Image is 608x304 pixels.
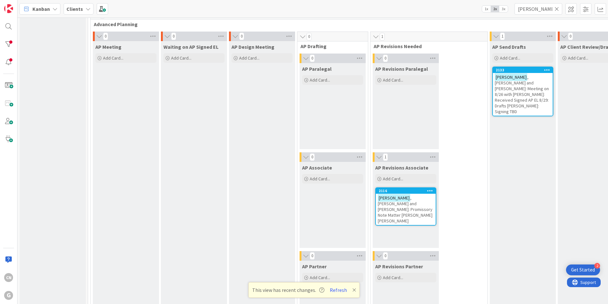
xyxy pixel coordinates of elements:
div: 2133[PERSON_NAME], [PERSON_NAME] and [PERSON_NAME]: Meeting on 8/26 with [PERSON_NAME]: Received ... [493,67,553,116]
span: 0 [239,33,244,40]
span: 0 [383,54,388,62]
span: 3x [499,6,508,12]
img: Visit kanbanzone.com [4,4,13,13]
span: AP Send Drafts [492,44,526,50]
span: AP Paralegal [302,66,332,72]
span: 1 [383,153,388,161]
span: 1x [482,6,491,12]
span: AP Drafting [301,43,360,49]
span: Support [13,1,29,9]
span: Add Card... [383,77,403,83]
span: 0 [307,33,312,40]
span: Add Card... [383,275,403,280]
span: Add Card... [500,55,520,61]
span: Add Card... [171,55,191,61]
span: AP Revisions Paralegal [375,66,428,72]
div: 2116 [379,189,436,193]
span: AP Revisions Associate [375,164,428,171]
span: AP Revisions Partner [375,263,423,270]
span: Kanban [32,5,50,13]
div: 2133 [493,67,553,73]
span: This view has recent changes. [252,286,324,294]
span: , [PERSON_NAME] and [PERSON_NAME]: Promissory Note Matter [PERSON_NAME] [PERSON_NAME] [378,195,432,224]
input: Quick Filter... [515,3,562,15]
span: 0 [568,33,573,40]
div: 2 [594,263,600,269]
span: AP Partner [302,263,327,270]
div: G [4,291,13,300]
span: Add Card... [103,55,123,61]
span: AP Meeting [95,44,121,50]
mark: [PERSON_NAME] [378,194,410,201]
span: AP Design Meeting [231,44,274,50]
span: 1 [500,33,505,40]
span: Add Card... [310,176,330,182]
span: 1 [380,33,385,40]
span: Add Card... [383,176,403,182]
span: AP Associate [302,164,332,171]
div: 2116 [376,188,436,194]
span: Waiting on AP Signed EL [163,44,218,50]
span: , [PERSON_NAME] and [PERSON_NAME]: Meeting on 8/26 with [PERSON_NAME]: Received Signed AP EL 8/29... [495,74,549,114]
div: Get Started [571,267,595,273]
span: 2x [491,6,499,12]
div: CN [4,273,13,282]
b: Clients [66,6,83,12]
span: 0 [310,252,315,260]
span: Add Card... [568,55,588,61]
span: 0 [310,54,315,62]
div: Open Get Started checklist, remaining modules: 2 [566,264,600,275]
button: Refresh [328,286,349,294]
span: 0 [103,33,108,40]
span: 0 [171,33,176,40]
span: AP Revisions Needed [374,43,480,49]
mark: [PERSON_NAME] [495,73,527,81]
span: Add Card... [239,55,259,61]
span: 0 [310,153,315,161]
span: 0 [383,252,388,260]
span: Add Card... [310,275,330,280]
div: 2116[PERSON_NAME], [PERSON_NAME] and [PERSON_NAME]: Promissory Note Matter [PERSON_NAME] [PERSON_... [376,188,436,225]
div: 2133 [496,68,553,72]
span: Add Card... [310,77,330,83]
